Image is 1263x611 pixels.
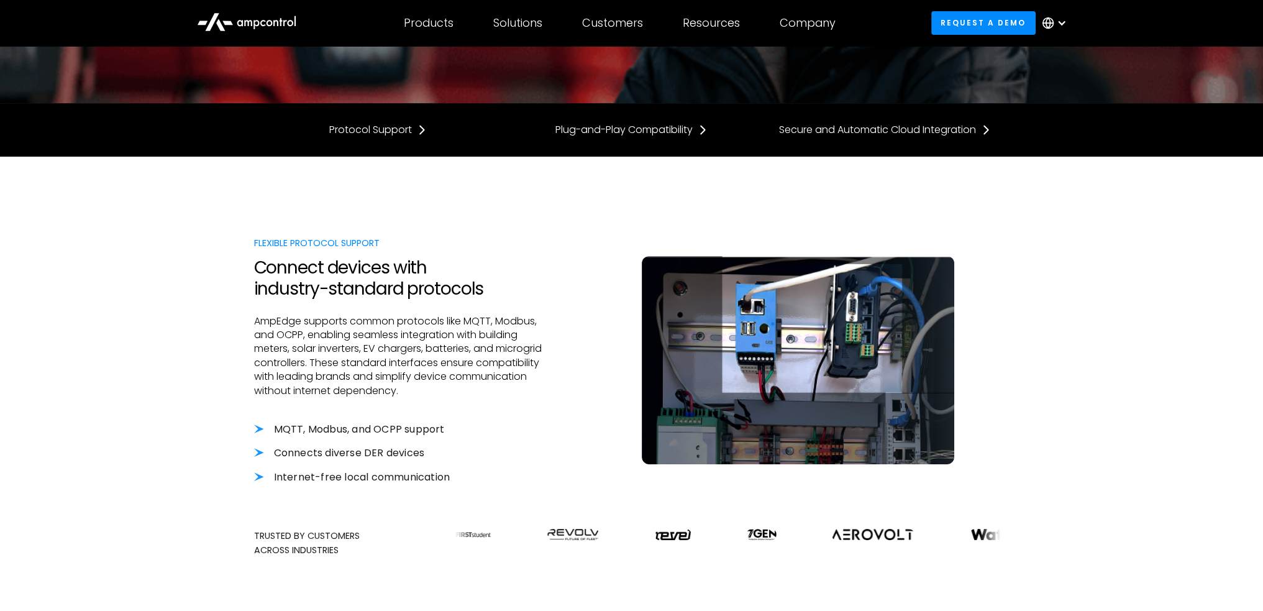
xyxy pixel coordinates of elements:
[493,16,542,30] div: Solutions
[329,123,412,137] div: Protocol Support
[254,529,435,557] div: Trusted By Customers Across Industries
[254,423,549,436] li: MQTT, Modbus, and OCPP support
[404,16,454,30] div: Products
[254,315,549,398] p: AmpEdge supports common protocols like MQTT, Modbus, and OCPP, enabling seamless integration with...
[555,123,708,137] a: Plug-and-Play Compatibility
[254,446,549,460] li: Connects diverse DER devices
[254,257,549,299] h2: Connect devices with industry-standard protocols
[254,471,549,484] li: Internet-free local communication
[555,123,693,137] div: Plug-and-Play Compatibility
[779,123,976,137] div: Secure and Automatic Cloud Integration
[780,16,836,30] div: Company
[254,236,549,250] div: Flexible Protocol Support
[329,123,427,137] a: Protocol Support
[931,11,1036,34] a: Request a demo
[683,16,740,30] div: Resources
[582,16,643,30] div: Customers
[779,123,991,137] a: Secure and Automatic Cloud Integration
[642,256,954,464] img: onsite AmpEdge controller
